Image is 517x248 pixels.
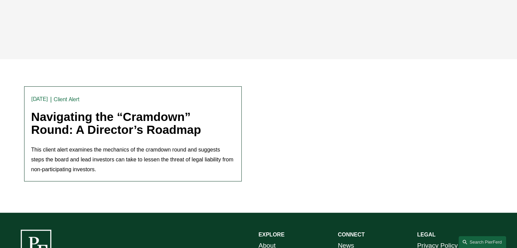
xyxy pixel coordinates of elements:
a: Search this site [459,236,506,248]
strong: EXPLORE [259,232,285,237]
a: Navigating the “Cramdown” Round: A Director’s Roadmap [31,110,201,137]
p: This client alert examines the mechanics of the cramdown round and suggests steps the board and l... [31,145,235,174]
a: Client Alert [54,96,80,103]
time: [DATE] [31,96,48,102]
strong: LEGAL [417,232,435,237]
strong: CONNECT [338,232,365,237]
